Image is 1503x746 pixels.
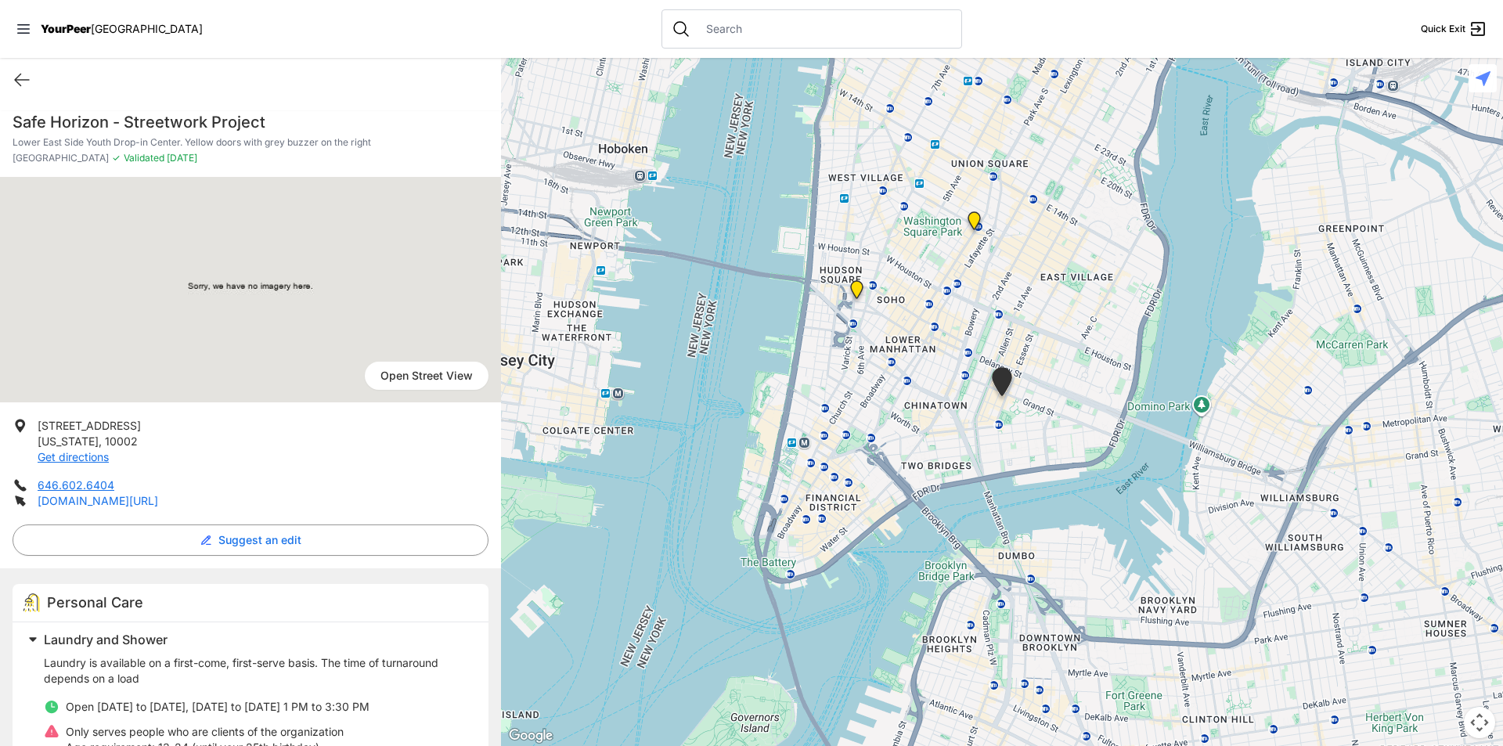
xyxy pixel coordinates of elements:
span: Only serves people who are clients of the organization [66,725,344,738]
span: [GEOGRAPHIC_DATA] [91,22,203,35]
span: Laundry and Shower [44,632,168,647]
a: Get directions [38,450,109,463]
span: Personal Care [47,594,143,611]
span: [STREET_ADDRESS] [38,419,141,432]
span: Open [DATE] to [DATE], [DATE] to [DATE] 1 PM to 3:30 PM [66,700,369,713]
span: [US_STATE] [38,434,99,448]
div: Main Location, SoHo, DYCD Youth Drop-in Center [847,280,867,305]
span: Suggest an edit [218,532,301,548]
span: ✓ [112,152,121,164]
span: [DATE] [164,152,197,164]
p: Lower East Side Youth Drop-in Center. Yellow doors with grey buzzer on the right [13,136,488,149]
div: Lower East Side Youth Drop-in Center. Yellow doors with grey buzzer on the right [989,367,1015,402]
a: Open Street View [365,362,488,390]
span: Quick Exit [1421,23,1465,35]
a: [DOMAIN_NAME][URL] [38,494,158,507]
span: , [99,434,102,448]
div: Harvey Milk High School [964,211,984,236]
a: 646.602.6404 [38,478,114,492]
button: Suggest an edit [13,524,488,556]
img: Google [505,726,557,746]
a: Quick Exit [1421,20,1487,38]
p: Laundry is available on a first-come, first-serve basis. The time of turnaround depends on a load [44,655,470,687]
span: YourPeer [41,22,91,35]
input: Search [697,21,952,37]
span: 10002 [105,434,138,448]
h1: Safe Horizon - Streetwork Project [13,111,488,133]
button: Map camera controls [1464,707,1495,738]
span: [GEOGRAPHIC_DATA] [13,152,109,164]
span: Validated [124,152,164,164]
a: YourPeer[GEOGRAPHIC_DATA] [41,24,203,34]
a: Open this area in Google Maps (opens a new window) [505,726,557,746]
